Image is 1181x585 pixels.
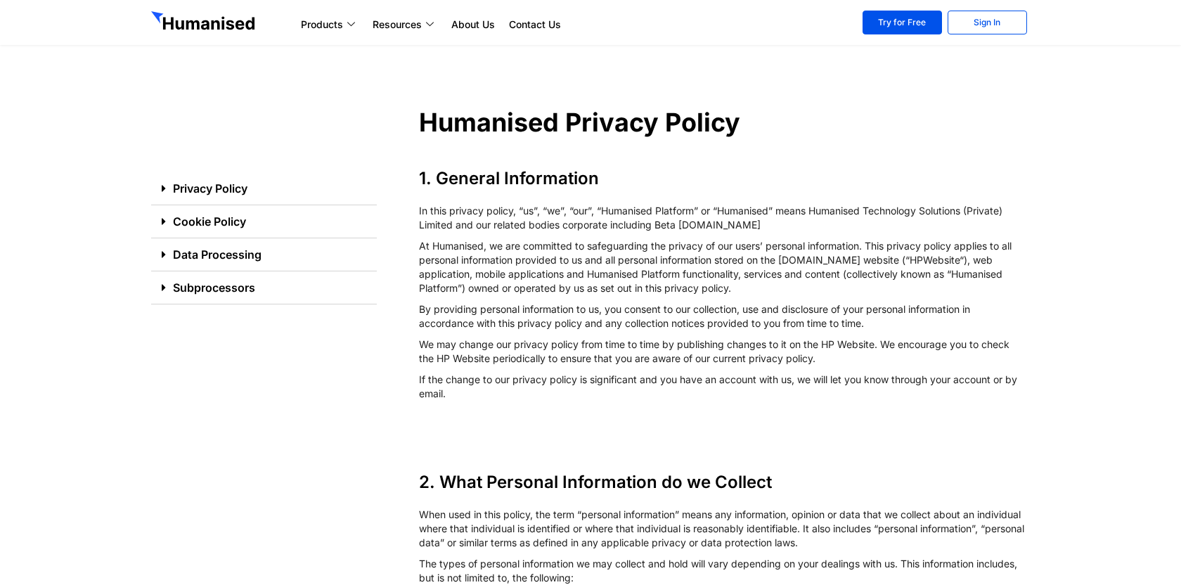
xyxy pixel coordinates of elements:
p: In this privacy policy, “us”, “we”, “our”, “Humanised Platform” or “Humanised” means Humanised Te... [419,204,1027,232]
p: At Humanised, we are committed to safeguarding the privacy of our users’ personal information. Th... [419,239,1027,295]
h5: 1. General Information [419,167,1027,190]
a: Sign In [948,11,1027,34]
a: Cookie Policy [173,214,246,229]
p: When used in this policy, the term “personal information” means any information, opinion or data ... [419,508,1027,550]
a: Contact Us [502,16,568,33]
h5: 2. What Personal Information do we Collect [419,471,1027,494]
p: The types of personal information we may collect and hold will vary depending on your dealings wi... [419,557,1027,585]
p: We may change our privacy policy from time to time by publishing changes to it on the HP Website.... [419,337,1027,366]
p: By providing personal information to us, you consent to our collection, use and disclosure of you... [419,302,1027,330]
a: Privacy Policy [173,181,247,195]
a: Products [294,16,366,33]
a: About Us [444,16,502,33]
h3: Humanised Privacy Policy [419,105,1027,139]
a: Subprocessors [173,281,255,295]
img: GetHumanised Logo [151,11,258,34]
a: Try for Free [863,11,942,34]
a: Data Processing [173,247,262,262]
a: Resources [366,16,444,33]
p: If the change to our privacy policy is significant and you have an account with us, we will let y... [419,373,1027,401]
